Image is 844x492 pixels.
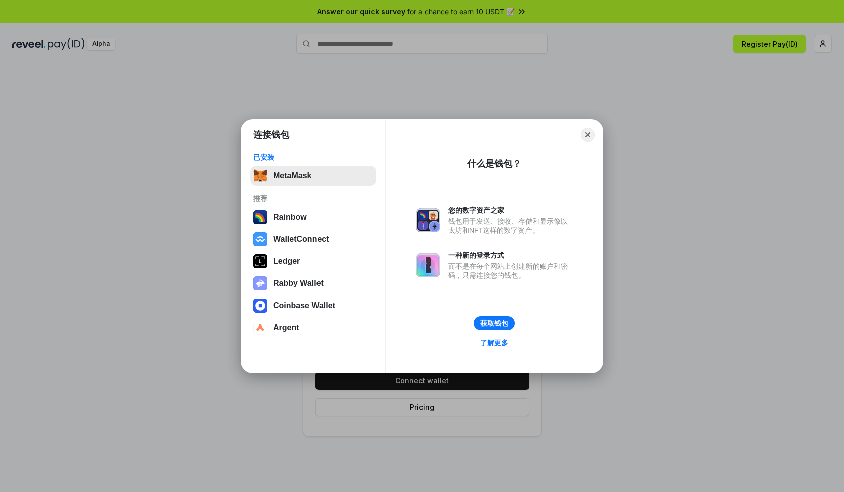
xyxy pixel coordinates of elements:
[273,323,299,332] div: Argent
[474,316,515,330] button: 获取钱包
[448,251,573,260] div: 一种新的登录方式
[448,262,573,280] div: 而不是在每个网站上创建新的账户和密码，只需连接您的钱包。
[273,279,324,288] div: Rabby Wallet
[273,213,307,222] div: Rainbow
[416,208,440,232] img: svg+xml,%3Csvg%20xmlns%3D%22http%3A%2F%2Fwww.w3.org%2F2000%2Fsvg%22%20fill%3D%22none%22%20viewBox...
[250,273,376,293] button: Rabby Wallet
[250,296,376,316] button: Coinbase Wallet
[250,229,376,249] button: WalletConnect
[480,319,508,328] div: 获取钱包
[416,253,440,277] img: svg+xml,%3Csvg%20xmlns%3D%22http%3A%2F%2Fwww.w3.org%2F2000%2Fsvg%22%20fill%3D%22none%22%20viewBox...
[448,217,573,235] div: 钱包用于发送、接收、存储和显示像以太坊和NFT这样的数字资产。
[253,299,267,313] img: svg+xml,%3Csvg%20width%3D%2228%22%20height%3D%2228%22%20viewBox%3D%220%200%2028%2028%22%20fill%3D...
[253,129,289,141] h1: 连接钱包
[250,251,376,271] button: Ledger
[250,166,376,186] button: MetaMask
[253,194,373,203] div: 推荐
[581,128,595,142] button: Close
[253,169,267,183] img: svg+xml,%3Csvg%20fill%3D%22none%22%20height%3D%2233%22%20viewBox%3D%220%200%2035%2033%22%20width%...
[480,338,508,347] div: 了解更多
[253,254,267,268] img: svg+xml,%3Csvg%20xmlns%3D%22http%3A%2F%2Fwww.w3.org%2F2000%2Fsvg%22%20width%3D%2228%22%20height%3...
[253,210,267,224] img: svg+xml,%3Csvg%20width%3D%22120%22%20height%3D%22120%22%20viewBox%3D%220%200%20120%20120%22%20fil...
[273,257,300,266] div: Ledger
[448,206,573,215] div: 您的数字资产之家
[474,336,514,349] a: 了解更多
[467,158,521,170] div: 什么是钱包？
[250,207,376,227] button: Rainbow
[273,171,311,180] div: MetaMask
[250,318,376,338] button: Argent
[273,235,329,244] div: WalletConnect
[253,276,267,290] img: svg+xml,%3Csvg%20xmlns%3D%22http%3A%2F%2Fwww.w3.org%2F2000%2Fsvg%22%20fill%3D%22none%22%20viewBox...
[253,321,267,335] img: svg+xml,%3Csvg%20width%3D%2228%22%20height%3D%2228%22%20viewBox%3D%220%200%2028%2028%22%20fill%3D...
[273,301,335,310] div: Coinbase Wallet
[253,153,373,162] div: 已安装
[253,232,267,246] img: svg+xml,%3Csvg%20width%3D%2228%22%20height%3D%2228%22%20viewBox%3D%220%200%2028%2028%22%20fill%3D...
